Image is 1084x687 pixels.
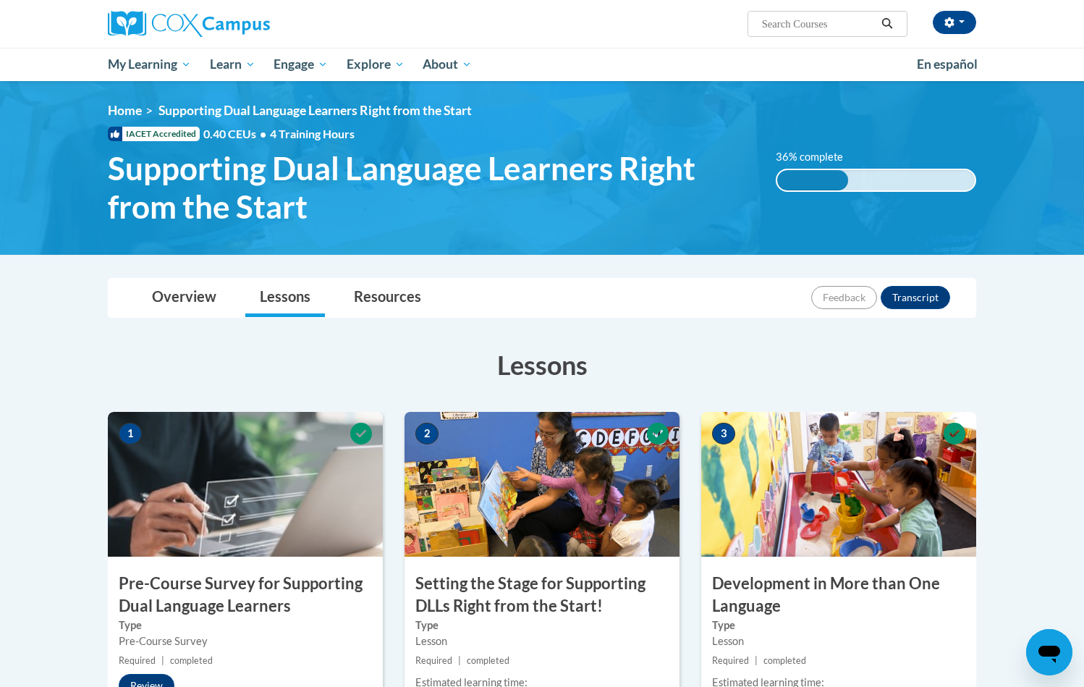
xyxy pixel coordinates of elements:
[264,48,337,81] a: Engage
[755,655,758,666] span: |
[347,56,405,73] span: Explore
[701,573,976,618] h3: Development in More than One Language
[98,48,200,81] a: My Learning
[337,48,414,81] a: Explore
[763,655,806,666] span: completed
[200,48,265,81] a: Learn
[170,655,213,666] span: completed
[415,633,669,649] div: Lesson
[245,279,325,317] a: Lessons
[917,56,978,72] span: En español
[108,412,383,557] img: Course Image
[158,103,472,118] span: Supporting Dual Language Learners Right from the Start
[414,48,482,81] a: About
[260,127,266,140] span: •
[761,15,876,33] input: Search Courses
[458,655,461,666] span: |
[210,56,255,73] span: Learn
[415,423,439,444] span: 2
[108,149,754,226] span: Supporting Dual Language Learners Right from the Start
[712,633,965,649] div: Lesson
[108,11,383,37] a: Cox Campus
[415,655,452,666] span: Required
[423,56,472,73] span: About
[161,655,164,666] span: |
[119,633,372,649] div: Pre-Course Survey
[712,618,965,633] label: Type
[137,279,231,317] a: Overview
[203,126,270,142] span: 0.40 CEUs
[1026,629,1072,675] iframe: Button to launch messaging window
[405,412,679,557] img: Course Image
[712,423,735,444] span: 3
[119,618,372,633] label: Type
[108,56,191,73] span: My Learning
[701,412,976,557] img: Course Image
[776,149,859,165] label: 36% complete
[270,127,355,140] span: 4 Training Hours
[712,655,749,666] span: Required
[467,655,509,666] span: completed
[339,279,436,317] a: Resources
[811,286,877,309] button: Feedback
[108,127,200,141] span: IACET Accredited
[108,11,270,37] img: Cox Campus
[876,15,898,33] button: Search
[933,11,976,34] button: Account Settings
[108,347,976,383] h3: Lessons
[777,170,848,190] div: 36% complete
[108,573,383,618] h3: Pre-Course Survey for Supporting Dual Language Learners
[119,655,156,666] span: Required
[907,49,987,80] a: En español
[881,286,950,309] button: Transcript
[108,103,142,118] a: Home
[274,56,328,73] span: Engage
[415,618,669,633] label: Type
[86,48,998,81] div: Main menu
[405,573,679,618] h3: Setting the Stage for Supporting DLLs Right from the Start!
[119,423,142,444] span: 1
